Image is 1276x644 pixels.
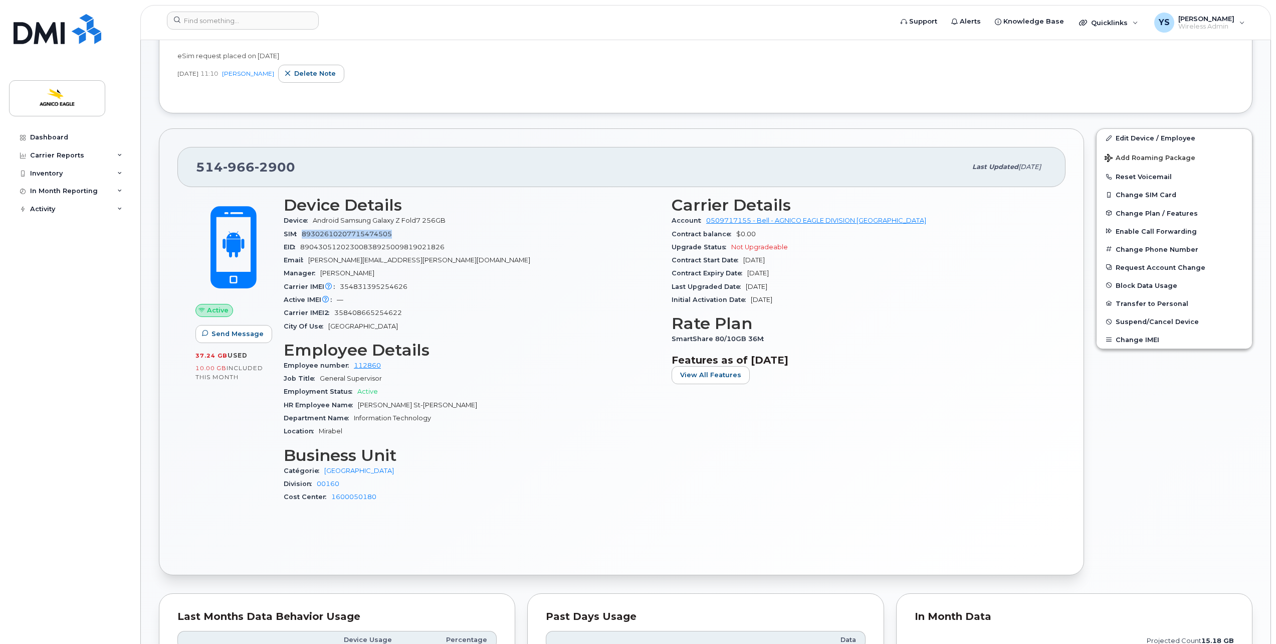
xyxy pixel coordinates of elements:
[1097,258,1252,276] button: Request Account Change
[672,256,743,264] span: Contract Start Date
[672,230,736,238] span: Contract balance
[672,296,751,303] span: Initial Activation Date
[1097,204,1252,222] button: Change Plan / Features
[177,52,279,60] span: eSim request placed on [DATE]
[1097,276,1252,294] button: Block Data Usage
[1097,331,1252,349] button: Change IMEI
[1091,19,1128,27] span: Quicklinks
[284,375,320,382] span: Job Title
[317,480,339,488] a: 00160
[1178,23,1234,31] span: Wireless Admin
[746,283,767,290] span: [DATE]
[1116,209,1198,217] span: Change Plan / Features
[1147,13,1252,33] div: Yann Strutynski
[731,243,788,251] span: Not Upgradeable
[1018,163,1041,171] span: [DATE]
[284,323,328,330] span: City Of Use
[222,70,274,77] a: [PERSON_NAME]
[944,12,988,32] a: Alerts
[255,159,295,175] span: 2900
[284,230,302,238] span: SIM
[672,366,750,384] button: View All Features
[988,12,1071,32] a: Knowledge Base
[672,243,731,251] span: Upgrade Status
[751,296,772,303] span: [DATE]
[284,493,331,501] span: Cost Center
[284,309,334,316] span: Carrier IMEI2
[195,352,228,359] span: 37.24 GB
[177,69,198,78] span: [DATE]
[1003,17,1064,27] span: Knowledge Base
[200,69,218,78] span: 11:10
[747,269,769,277] span: [DATE]
[357,388,378,395] span: Active
[1097,312,1252,331] button: Suspend/Cancel Device
[680,370,741,380] span: View All Features
[278,65,344,83] button: Delete note
[207,305,229,315] span: Active
[284,388,357,395] span: Employment Status
[211,329,264,339] span: Send Message
[308,256,530,264] span: [PERSON_NAME][EMAIL_ADDRESS][PERSON_NAME][DOMAIN_NAME]
[743,256,765,264] span: [DATE]
[195,364,263,381] span: included this month
[320,269,374,277] span: [PERSON_NAME]
[331,493,376,501] a: 1600050180
[1097,129,1252,147] a: Edit Device / Employee
[1097,240,1252,258] button: Change Phone Number
[284,296,337,303] span: Active IMEI
[284,256,308,264] span: Email
[960,17,981,27] span: Alerts
[672,217,706,224] span: Account
[1097,294,1252,312] button: Transfer to Personal
[672,354,1047,366] h3: Features as of [DATE]
[300,243,445,251] span: 89043051202300838925009819021826
[284,480,317,488] span: Division
[706,217,926,224] a: 0509717155 - Bell - AGNICO EAGLE DIVISION [GEOGRAPHIC_DATA]
[195,325,272,343] button: Send Message
[177,612,497,622] div: Last Months Data Behavior Usage
[672,269,747,277] span: Contract Expiry Date
[284,467,324,474] span: Catégorie
[1178,15,1234,23] span: [PERSON_NAME]
[894,12,944,32] a: Support
[1097,168,1252,186] button: Reset Voicemail
[354,414,431,422] span: Information Technology
[1116,227,1197,235] span: Enable Call Forwarding
[972,163,1018,171] span: Last updated
[320,375,382,382] span: General Supervisor
[284,446,660,464] h3: Business Unit
[294,69,336,78] span: Delete note
[358,401,477,409] span: [PERSON_NAME] St-[PERSON_NAME]
[284,269,320,277] span: Manager
[195,365,227,372] span: 10.00 GB
[1097,186,1252,204] button: Change SIM Card
[284,427,319,435] span: Location
[167,12,319,30] input: Find something...
[284,217,313,224] span: Device
[324,467,394,474] a: [GEOGRAPHIC_DATA]
[284,414,354,422] span: Department Name
[284,401,358,409] span: HR Employee Name
[1105,154,1195,164] span: Add Roaming Package
[284,283,340,290] span: Carrier IMEI
[196,159,295,175] span: 514
[319,427,342,435] span: Mirabel
[328,323,398,330] span: [GEOGRAPHIC_DATA]
[672,196,1047,214] h3: Carrier Details
[354,362,381,369] a: 112860
[672,335,769,343] span: SmartShare 80/10GB 36M
[302,230,392,238] span: 89302610207715474505
[672,314,1047,333] h3: Rate Plan
[340,283,407,290] span: 354831395254626
[1159,17,1170,29] span: YS
[672,283,746,290] span: Last Upgraded Date
[1097,222,1252,240] button: Enable Call Forwarding
[546,612,865,622] div: Past Days Usage
[313,217,446,224] span: Android Samsung Galaxy Z Fold7 256GB
[284,243,300,251] span: EID
[736,230,756,238] span: $0.00
[909,17,937,27] span: Support
[334,309,402,316] span: 358408665254622
[1072,13,1145,33] div: Quicklinks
